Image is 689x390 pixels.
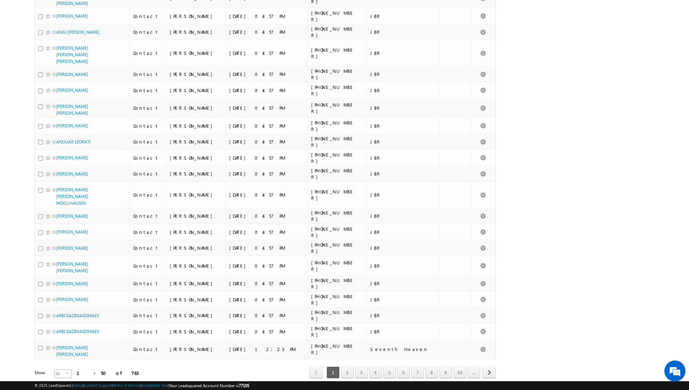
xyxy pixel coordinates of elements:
[56,297,88,302] a: [PERSON_NAME]
[133,87,163,94] div: Contact
[170,87,222,94] div: [PERSON_NAME]
[370,123,436,129] div: JBR
[310,366,323,378] span: prev
[311,167,357,180] div: [PHONE_NUMBER]
[311,343,357,356] div: [PHONE_NUMBER]
[369,366,382,378] a: 4
[170,50,222,56] div: [PERSON_NAME]
[170,263,222,269] div: [PERSON_NAME]
[311,10,357,23] div: [PHONE_NUMBER]
[483,367,496,378] a: next
[311,309,357,322] div: [PHONE_NUMBER]
[370,263,436,269] div: JBR
[311,152,357,164] div: [PHONE_NUMBER]
[229,312,304,319] div: [DATE] 04:57 PM
[133,192,163,198] div: Contact
[341,366,354,378] a: 2
[170,105,222,111] div: [PERSON_NAME]
[170,245,222,251] div: [PERSON_NAME]
[34,370,49,376] div: Show
[311,26,357,38] div: [PHONE_NUMBER]
[370,13,436,19] div: JBR
[229,296,304,303] div: [DATE] 04:57 PM
[370,213,436,219] div: JBR
[370,29,436,35] div: JBR
[56,171,88,177] a: [PERSON_NAME]
[311,293,357,306] div: [PHONE_NUMBER]
[370,192,436,198] div: JBR
[370,171,436,177] div: JBR
[239,383,249,388] span: 77195
[133,280,163,287] div: Contact
[77,369,139,377] div: 1 - 50 of 763
[56,213,88,219] a: [PERSON_NAME]
[133,312,163,319] div: Contact
[229,50,304,56] div: [DATE] 04:57 PM
[311,188,357,201] div: [PHONE_NUMBER]
[370,155,436,161] div: JBR
[229,29,304,35] div: [DATE] 04:57 PM
[311,68,357,81] div: [PHONE_NUMBER]
[370,328,436,335] div: JBR
[56,13,88,19] a: [PERSON_NAME]
[170,192,222,198] div: [PERSON_NAME]
[311,120,357,132] div: [PHONE_NUMBER]
[370,71,436,77] div: JBR
[170,155,222,161] div: [PERSON_NAME]
[311,242,357,254] div: [PHONE_NUMBER]
[84,383,112,388] a: Contact Support
[133,245,163,251] div: Contact
[453,366,466,378] a: 10
[56,30,99,35] a: ANJU [PERSON_NAME]
[483,366,496,378] span: next
[56,187,88,206] a: [PERSON_NAME] [PERSON_NAME] MOELLHAUSEN
[370,87,436,94] div: JBR
[370,139,436,145] div: JBR
[133,13,163,19] div: Contact
[56,139,90,145] a: ANOUAR CEDRATI
[311,260,357,272] div: [PHONE_NUMBER]
[229,71,304,77] div: [DATE] 04:57 PM
[229,192,304,198] div: [DATE] 04:57 PM
[310,367,323,378] a: prev
[311,84,357,97] div: [PHONE_NUMBER]
[468,366,480,378] a: ...
[133,328,163,335] div: Contact
[311,210,357,222] div: [PHONE_NUMBER]
[133,71,163,77] div: Contact
[229,263,304,269] div: [DATE] 04:57 PM
[355,366,368,378] a: 3
[133,105,163,111] div: Contact
[170,123,222,129] div: [PERSON_NAME]
[66,372,71,375] span: select
[425,366,438,378] a: 8
[397,366,410,378] a: 6
[170,328,222,335] div: [PERSON_NAME]
[133,171,163,177] div: Contact
[133,229,163,235] div: Contact
[439,366,452,378] a: 9
[229,87,304,94] div: [DATE] 04:57 PM
[311,135,357,148] div: [PHONE_NUMBER]
[56,329,99,334] a: ARBI GAZIMAGOMAEV
[56,345,88,357] a: [PERSON_NAME] [PERSON_NAME]
[411,366,424,378] a: 7
[34,382,249,389] span: © 2025 LeadSquared | | | | |
[56,245,88,251] a: [PERSON_NAME]
[229,155,304,161] div: [DATE] 04:57 PM
[229,328,304,335] div: [DATE] 04:57 PM
[229,139,304,145] div: [DATE] 04:57 PM
[311,277,357,290] div: [PHONE_NUMBER]
[370,50,436,56] div: JBR
[170,229,222,235] div: [PERSON_NAME]
[141,383,168,388] a: Acceptable Use
[229,105,304,111] div: [DATE] 04:57 PM
[229,245,304,251] div: [DATE] 04:57 PM
[311,226,357,238] div: [PHONE_NUMBER]
[229,346,304,352] div: [DATE] 12:23 PM
[229,123,304,129] div: [DATE] 04:57 PM
[133,123,163,129] div: Contact
[370,229,436,235] div: JBR
[73,383,83,388] a: About
[9,65,128,211] textarea: Type your message and hit 'Enter'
